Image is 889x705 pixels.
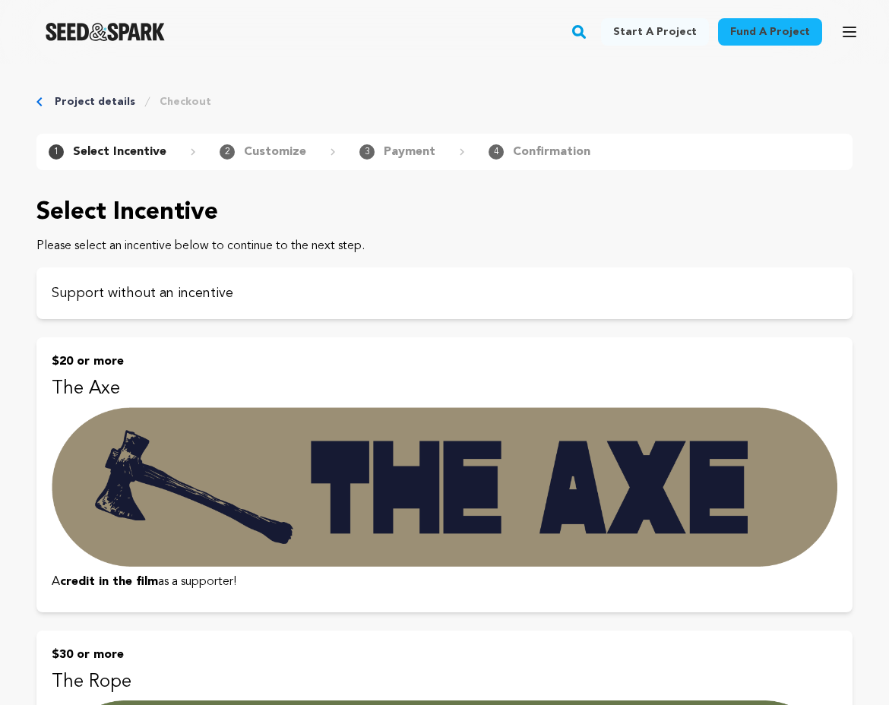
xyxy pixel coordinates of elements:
[46,23,165,41] img: Seed&Spark Logo Dark Mode
[52,407,837,567] img: incentive
[52,283,837,304] p: Support without an incentive
[36,94,853,109] div: Breadcrumb
[52,377,837,401] p: The Axe
[601,18,709,46] a: Start a project
[36,337,853,612] button: $20 or more The Axe Acredit in the filmas a supporter!
[384,143,435,161] p: Payment
[55,94,135,109] a: Project details
[36,237,853,255] p: Please select an incentive below to continue to the next step.
[244,143,306,161] p: Customize
[513,143,590,161] p: Confirmation
[52,646,837,664] p: $30 or more
[73,143,166,161] p: Select Incentive
[160,94,211,109] a: Checkout
[49,144,64,160] span: 1
[359,144,375,160] span: 3
[718,18,822,46] a: Fund a project
[52,670,837,694] p: The Rope
[52,352,837,371] p: $20 or more
[46,23,165,41] a: Seed&Spark Homepage
[52,573,837,591] p: A as a supporter!
[489,144,504,160] span: 4
[60,576,158,588] strong: credit in the film
[36,194,853,231] p: Select Incentive
[220,144,235,160] span: 2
